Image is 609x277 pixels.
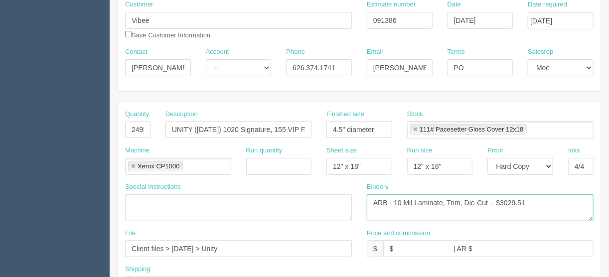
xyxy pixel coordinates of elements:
label: Salesrep [528,47,553,57]
textarea: ARB - 10 Mil Laminate, Trim, Die-Cut - $included above [367,194,594,221]
label: Run size [407,146,433,155]
label: Run quantity [246,146,283,155]
label: Quantity [125,110,149,119]
div: 111# Pacesetter Gloss Cover 12x18 [420,126,524,133]
label: Terms [448,47,465,57]
label: File [125,229,136,238]
label: Machine [125,146,150,155]
label: Inks [568,146,580,155]
div: $ [367,240,383,257]
label: Price and commission [367,229,430,238]
label: Proof [487,146,503,155]
label: Bindery [367,182,389,192]
label: Stock [407,110,424,119]
label: Contact [125,47,148,57]
label: Shipping [125,265,151,274]
label: Phone [286,47,305,57]
label: Description [165,110,198,119]
label: Special instructions [125,182,181,192]
label: Sheet size [326,146,357,155]
label: Finished size [326,110,364,119]
div: Xerox CP1000 [138,163,180,169]
input: Enter customer name [125,12,352,29]
label: Email [367,47,383,57]
label: Account [206,47,229,57]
